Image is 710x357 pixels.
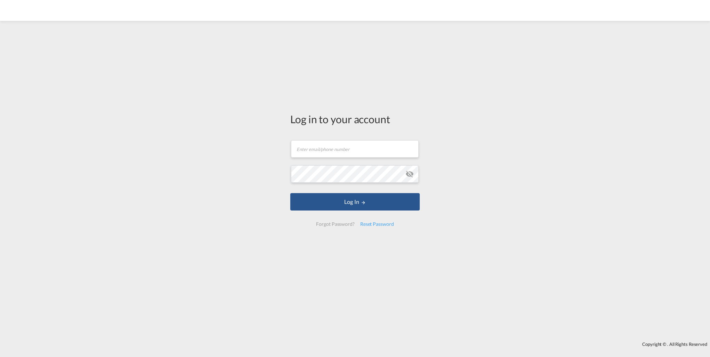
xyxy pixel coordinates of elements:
[405,170,414,178] md-icon: icon-eye-off
[290,112,420,126] div: Log in to your account
[313,218,357,230] div: Forgot Password?
[357,218,397,230] div: Reset Password
[290,193,420,211] button: LOGIN
[291,140,419,158] input: Enter email/phone number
